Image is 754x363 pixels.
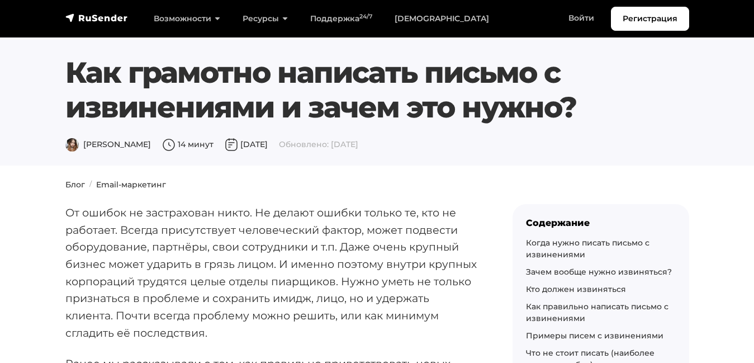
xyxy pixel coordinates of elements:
span: [DATE] [225,139,268,149]
h1: Как грамотно написать письмо с извинениями и зачем это нужно? [65,55,636,125]
a: Зачем вообще нужно извиняться? [526,267,672,277]
span: [PERSON_NAME] [65,139,151,149]
span: 14 минут [162,139,214,149]
a: [DEMOGRAPHIC_DATA] [383,7,500,30]
nav: breadcrumb [59,179,696,191]
img: RuSender [65,12,128,23]
span: Обновлено: [DATE] [279,139,358,149]
img: Дата публикации [225,138,238,152]
div: Содержание [526,218,676,228]
a: Кто должен извиняться [526,284,626,294]
li: Email-маркетинг [85,179,166,191]
a: Ресурсы [231,7,299,30]
a: Регистрация [611,7,689,31]
a: Когда нужно писать письмо с извинениями [526,238,649,260]
a: Примеры писем с извинениями [526,331,663,341]
p: От ошибок не застрахован никто. Не делают ошибки только те, кто не работает. Всегда присутствует ... [65,204,477,342]
a: Войти [557,7,605,30]
a: Как правильно написать письмо с извинениями [526,301,668,323]
a: Блог [65,180,85,190]
a: Поддержка24/7 [299,7,383,30]
a: Возможности [143,7,231,30]
sup: 24/7 [359,13,372,20]
img: Время чтения [162,138,176,152]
